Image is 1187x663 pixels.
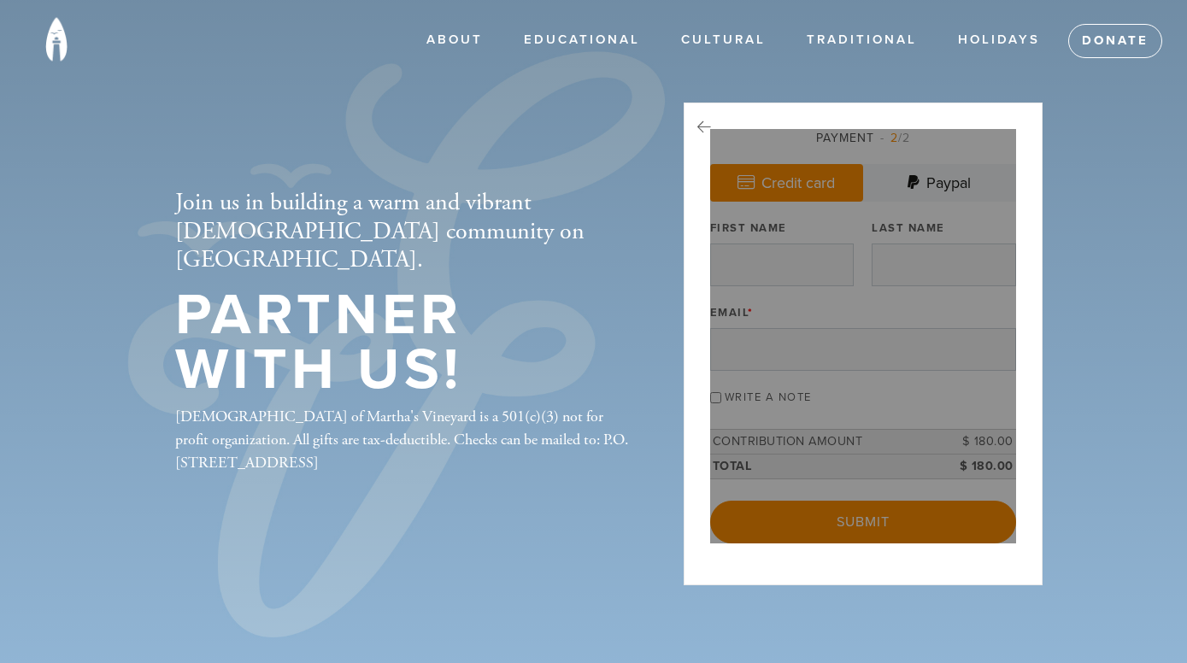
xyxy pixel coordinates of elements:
[175,189,628,275] h2: Join us in building a warm and vibrant [DEMOGRAPHIC_DATA] community on [GEOGRAPHIC_DATA].
[1068,24,1162,58] a: Donate
[511,24,653,56] a: Educational
[26,9,87,70] img: Chabad-on-the-Vineyard---Flame-ICON.png
[175,288,628,398] h1: Partner with us!
[945,24,1053,56] a: Holidays
[794,24,930,56] a: Traditional
[414,24,496,56] a: ABOUT
[175,405,628,474] div: [DEMOGRAPHIC_DATA] of Martha's Vineyard is a 501(c)(3) not for profit organization. All gifts are...
[668,24,779,56] a: Cultural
